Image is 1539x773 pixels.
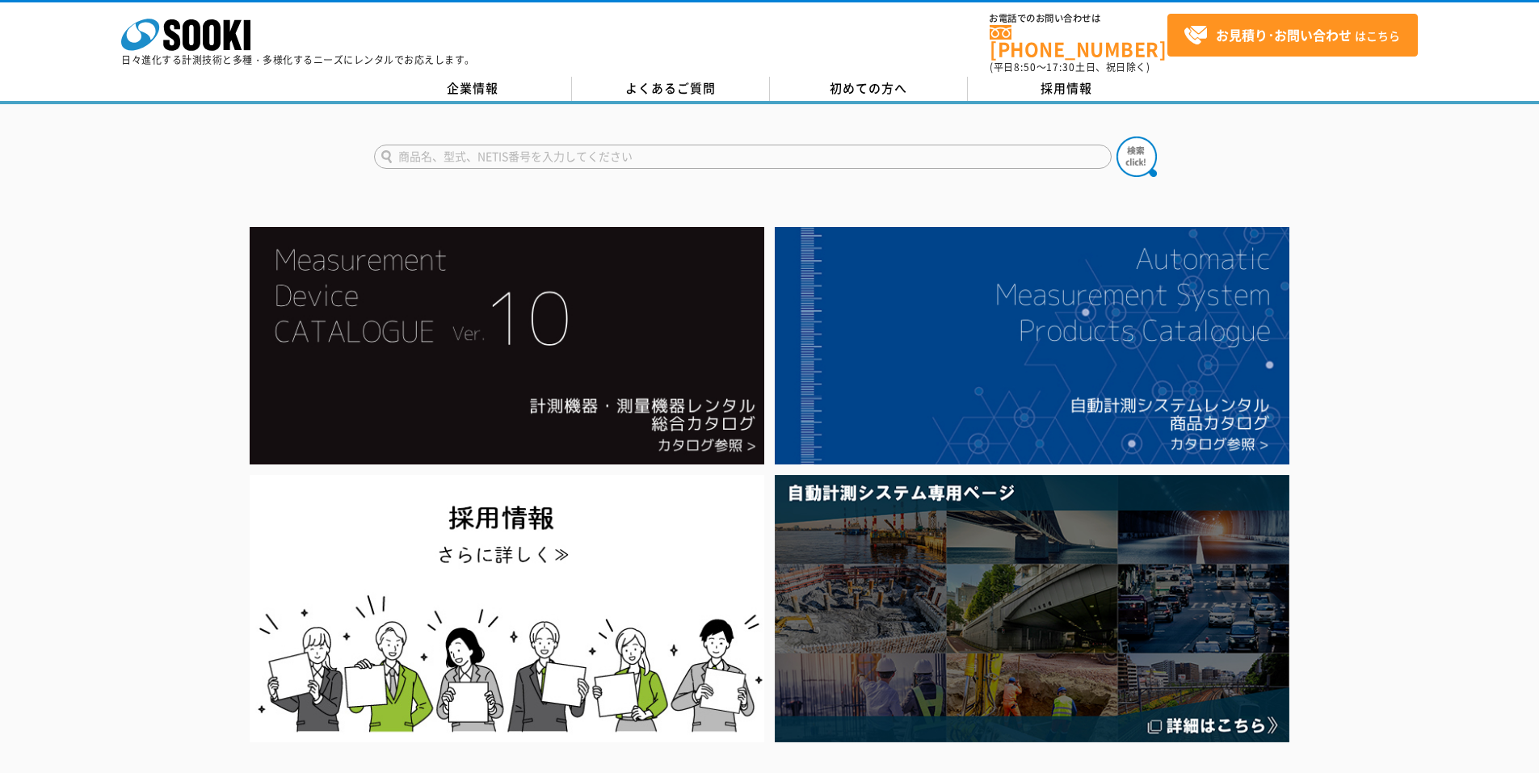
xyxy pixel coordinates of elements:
[374,145,1112,169] input: 商品名、型式、NETIS番号を入力してください
[775,227,1289,464] img: 自動計測システムカタログ
[1216,25,1352,44] strong: お見積り･お問い合わせ
[1046,60,1075,74] span: 17:30
[770,77,968,101] a: 初めての方へ
[968,77,1166,101] a: 採用情報
[374,77,572,101] a: 企業情報
[1014,60,1037,74] span: 8:50
[830,79,907,97] span: 初めての方へ
[250,227,764,464] img: Catalog Ver10
[250,475,764,742] img: SOOKI recruit
[1116,137,1157,177] img: btn_search.png
[990,14,1167,23] span: お電話でのお問い合わせは
[1167,14,1418,57] a: お見積り･お問い合わせはこちら
[990,25,1167,58] a: [PHONE_NUMBER]
[572,77,770,101] a: よくあるご質問
[121,55,475,65] p: 日々進化する計測技術と多種・多様化するニーズにレンタルでお応えします。
[1184,23,1400,48] span: はこちら
[775,475,1289,742] img: 自動計測システム専用ページ
[990,60,1150,74] span: (平日 ～ 土日、祝日除く)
